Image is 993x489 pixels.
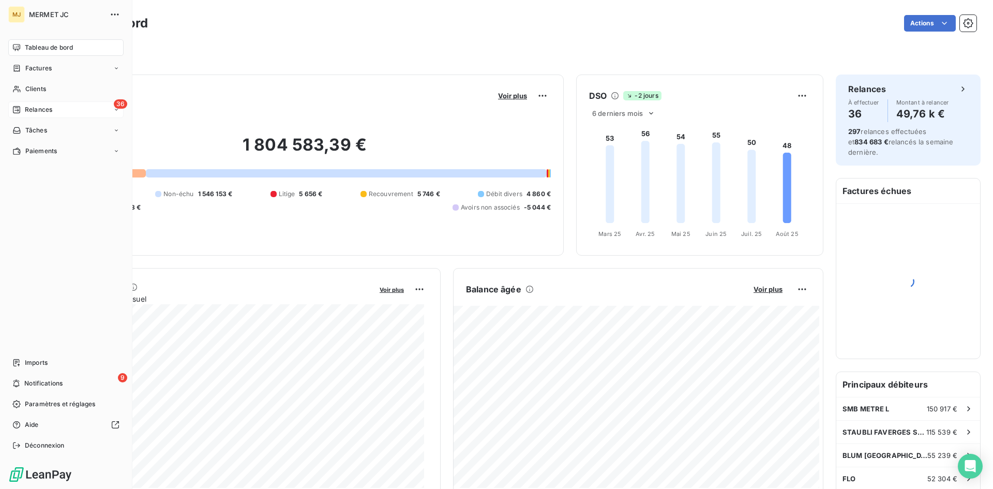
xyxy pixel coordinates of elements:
[8,466,72,483] img: Logo LeanPay
[8,143,124,159] a: Paiements
[25,358,48,367] span: Imports
[58,293,372,304] span: Chiffre d'affaires mensuel
[776,230,799,238] tspan: Août 25
[25,399,95,409] span: Paramètres et réglages
[592,109,643,117] span: 6 derniers mois
[25,105,52,114] span: Relances
[24,379,63,388] span: Notifications
[842,451,927,460] span: BLUM [GEOGRAPHIC_DATA]
[369,189,413,199] span: Recouvrement
[380,286,404,293] span: Voir plus
[836,179,980,203] h6: Factures échues
[25,126,47,135] span: Tâches
[842,475,855,483] span: FLO
[198,189,233,199] span: 1 546 153 €
[926,428,957,436] span: 115 539 €
[705,230,727,238] tspan: Juin 25
[498,92,527,100] span: Voir plus
[526,189,551,199] span: 4 860 €
[25,146,57,156] span: Paiements
[927,451,957,460] span: 55 239 €
[495,91,530,100] button: Voir plus
[524,203,551,212] span: -5 044 €
[848,106,879,122] h4: 36
[904,15,956,32] button: Actions
[836,372,980,397] h6: Principaux débiteurs
[118,373,127,382] span: 9
[25,420,39,429] span: Aide
[671,230,690,238] tspan: Mai 25
[486,189,522,199] span: Débit divers
[114,99,127,109] span: 36
[8,101,124,118] a: 36Relances
[623,91,661,100] span: -2 jours
[896,99,949,106] span: Montant à relancer
[299,189,322,199] span: 5 656 €
[636,230,655,238] tspan: Avr. 25
[279,189,295,199] span: Litige
[589,90,607,102] h6: DSO
[848,83,886,95] h6: Relances
[8,60,124,77] a: Factures
[25,84,46,94] span: Clients
[8,417,124,433] a: Aide
[598,230,621,238] tspan: Mars 25
[466,283,521,295] h6: Balance âgée
[8,122,124,139] a: Tâches
[741,230,762,238] tspan: Juil. 25
[754,285,783,293] span: Voir plus
[750,285,786,294] button: Voir plus
[8,81,124,97] a: Clients
[25,43,73,52] span: Tableau de bord
[8,354,124,371] a: Imports
[842,428,926,436] span: STAUBLI FAVERGES SCA
[377,285,407,294] button: Voir plus
[417,189,440,199] span: 5 746 €
[58,135,551,166] h2: 1 804 583,39 €
[25,64,52,73] span: Factures
[848,127,954,156] span: relances effectuées et relancés la semaine dernière.
[848,99,879,106] span: À effectuer
[958,454,983,479] div: Open Intercom Messenger
[927,475,957,483] span: 52 304 €
[842,405,890,413] span: SMB METRE L
[29,10,103,19] span: MERMET JC
[8,6,25,23] div: MJ
[8,396,124,412] a: Paramètres et réglages
[25,441,65,450] span: Déconnexion
[461,203,520,212] span: Avoirs non associés
[848,127,861,136] span: 297
[896,106,949,122] h4: 49,76 k €
[8,39,124,56] a: Tableau de bord
[854,138,888,146] span: 834 683 €
[927,405,957,413] span: 150 917 €
[163,189,193,199] span: Non-échu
